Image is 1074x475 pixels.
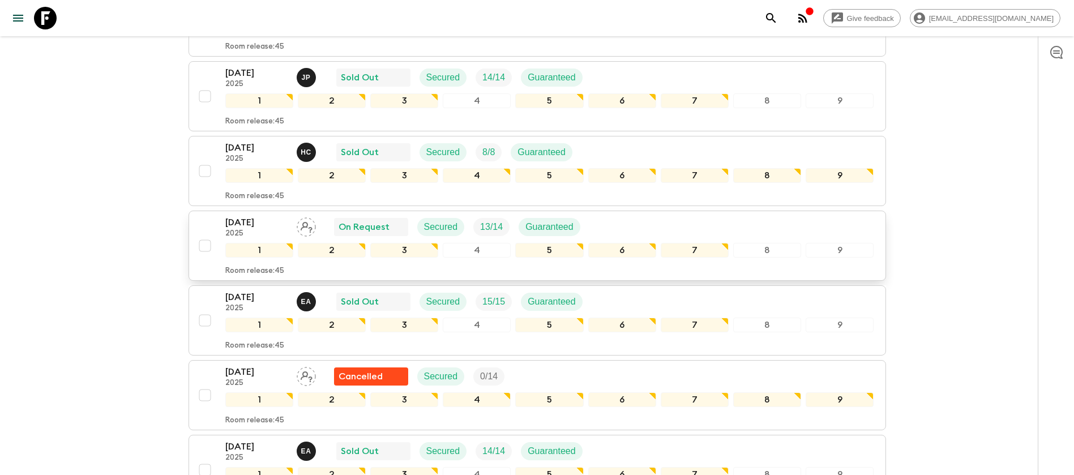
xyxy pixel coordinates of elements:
div: 3 [370,243,438,258]
div: 1 [225,168,293,183]
p: [DATE] [225,141,288,155]
div: 7 [661,318,729,332]
p: Room release: 45 [225,267,284,276]
div: Trip Fill [476,293,512,311]
p: Guaranteed [528,71,576,84]
div: Trip Fill [476,143,502,161]
p: Room release: 45 [225,416,284,425]
div: 3 [370,318,438,332]
div: 2 [298,392,366,407]
span: Ernesto Andrade [297,296,318,305]
div: 5 [515,93,583,108]
span: Assign pack leader [297,221,316,230]
p: Sold Out [341,71,379,84]
div: Trip Fill [476,442,512,460]
span: Assign pack leader [297,370,316,379]
div: 9 [806,93,874,108]
button: HC [297,143,318,162]
span: Joseph Pimentel [297,71,318,80]
div: Flash Pack cancellation [334,367,408,386]
div: 6 [588,168,656,183]
button: [DATE]2025Hector Carillo Sold OutSecuredTrip FillGuaranteed123456789Room release:45 [189,136,886,206]
div: 7 [661,168,729,183]
div: 9 [806,392,874,407]
button: menu [7,7,29,29]
p: 8 / 8 [482,146,495,159]
div: 7 [661,392,729,407]
div: 6 [588,243,656,258]
div: 6 [588,93,656,108]
div: 1 [225,93,293,108]
p: Secured [426,146,460,159]
button: EA [297,442,318,461]
p: 13 / 14 [480,220,503,234]
p: 0 / 14 [480,370,498,383]
div: 8 [733,93,801,108]
div: 4 [443,243,511,258]
p: Sold Out [341,295,379,309]
div: Trip Fill [473,367,504,386]
div: 2 [298,243,366,258]
p: 2025 [225,155,288,164]
div: 5 [515,392,583,407]
div: 1 [225,243,293,258]
div: Secured [420,293,467,311]
p: Secured [424,370,458,383]
p: Secured [424,220,458,234]
p: Secured [426,444,460,458]
span: Ernesto Andrade [297,445,318,454]
button: [DATE]2025Assign pack leaderFlash Pack cancellationSecuredTrip Fill123456789Room release:45 [189,360,886,430]
p: [DATE] [225,365,288,379]
div: 8 [733,318,801,332]
p: 14 / 14 [482,71,505,84]
div: 5 [515,318,583,332]
p: Secured [426,295,460,309]
div: Secured [420,442,467,460]
p: Guaranteed [517,146,566,159]
p: 2025 [225,379,288,388]
div: 3 [370,392,438,407]
button: JP [297,68,318,87]
p: On Request [339,220,390,234]
span: Give feedback [841,14,900,23]
p: 2025 [225,304,288,313]
div: 5 [515,168,583,183]
span: [EMAIL_ADDRESS][DOMAIN_NAME] [923,14,1060,23]
div: 2 [298,93,366,108]
div: 3 [370,93,438,108]
p: 2025 [225,80,288,89]
button: EA [297,292,318,311]
div: 4 [443,93,511,108]
div: 6 [588,318,656,332]
div: 2 [298,318,366,332]
span: Hector Carillo [297,146,318,155]
div: 2 [298,168,366,183]
p: 14 / 14 [482,444,505,458]
p: 2025 [225,229,288,238]
div: Secured [420,143,467,161]
p: [DATE] [225,66,288,80]
p: 2025 [225,453,288,463]
p: H C [301,148,311,157]
p: Guaranteed [528,444,576,458]
p: E A [301,297,311,306]
button: search adventures [760,7,782,29]
button: [DATE]2025Assign pack leaderOn RequestSecuredTrip FillGuaranteed123456789Room release:45 [189,211,886,281]
p: Guaranteed [528,295,576,309]
div: 1 [225,392,293,407]
p: 15 / 15 [482,295,505,309]
p: E A [301,447,311,456]
div: 3 [370,168,438,183]
div: 4 [443,318,511,332]
div: Secured [417,218,465,236]
p: Sold Out [341,146,379,159]
div: Trip Fill [473,218,510,236]
p: J P [302,73,311,82]
p: Room release: 45 [225,192,284,201]
div: 4 [443,392,511,407]
p: Guaranteed [525,220,574,234]
div: 4 [443,168,511,183]
p: Sold Out [341,444,379,458]
div: 9 [806,318,874,332]
p: Secured [426,71,460,84]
